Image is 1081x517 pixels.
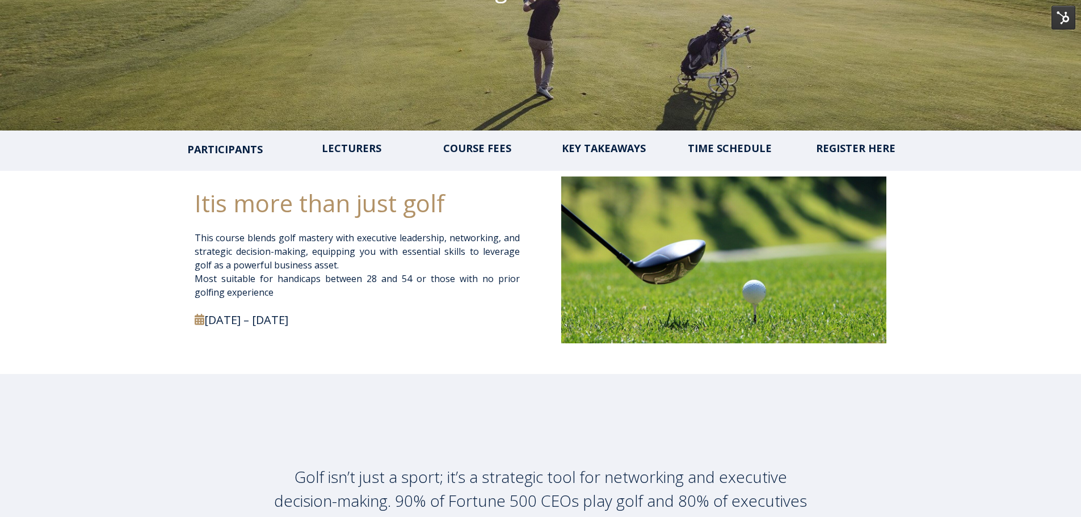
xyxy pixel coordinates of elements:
a: TIME SCHEDULE [688,141,772,155]
h2: [DATE] – [DATE] [195,313,509,328]
span: It [195,187,210,219]
a: LECTURERS [322,141,381,155]
a: REGISTER HERE [816,141,895,155]
a: PARTICIPANTS [187,141,263,157]
a: KEY TAKEAWAYS [562,141,646,155]
a: COURSE FEES [443,141,511,155]
p: This course blends golf mastery with executive leadership, networking, and strategic decision-mak... [195,231,520,299]
span: is more than just golf [210,187,445,219]
span: PARTICIPANTS [187,142,263,156]
img: HubSpot Tools Menu Toggle [1051,6,1075,30]
img: golf-3685616_1280 [561,176,887,343]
